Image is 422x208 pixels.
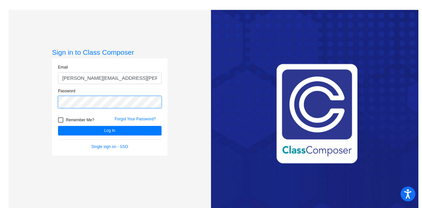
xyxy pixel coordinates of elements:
span: Remember Me? [66,116,94,124]
a: Forgot Your Password? [115,117,156,121]
h3: Sign in to Class Composer [52,48,167,56]
label: Password [58,88,75,94]
label: Email [58,64,68,70]
button: Log In [58,126,162,135]
a: Single sign on - SSO [91,144,128,149]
